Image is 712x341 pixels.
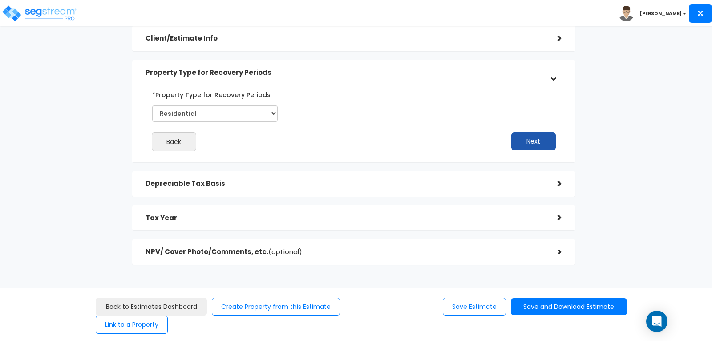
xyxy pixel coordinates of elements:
button: Save Estimate [443,298,506,316]
a: Back to Estimates Dashboard [96,298,207,316]
div: > [544,211,562,225]
img: logo_pro_r.png [1,4,77,22]
span: (optional) [268,247,302,256]
div: > [544,32,562,45]
img: avatar.png [619,6,634,21]
button: Back [152,132,196,151]
b: [PERSON_NAME] [640,10,682,17]
div: > [546,64,560,82]
div: > [544,177,562,191]
div: Open Intercom Messenger [646,311,667,332]
button: Next [511,132,556,150]
h5: NPV/ Cover Photo/Comments, etc. [146,248,544,256]
button: Link to a Property [96,316,168,334]
button: Create Property from this Estimate [212,298,340,316]
h5: Client/Estimate Info [146,35,544,42]
label: *Property Type for Recovery Periods [152,87,271,99]
button: Save and Download Estimate [511,298,627,316]
h5: Tax Year [146,214,544,222]
h5: Property Type for Recovery Periods [146,69,544,77]
div: > [544,245,562,259]
h5: Depreciable Tax Basis [146,180,544,188]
